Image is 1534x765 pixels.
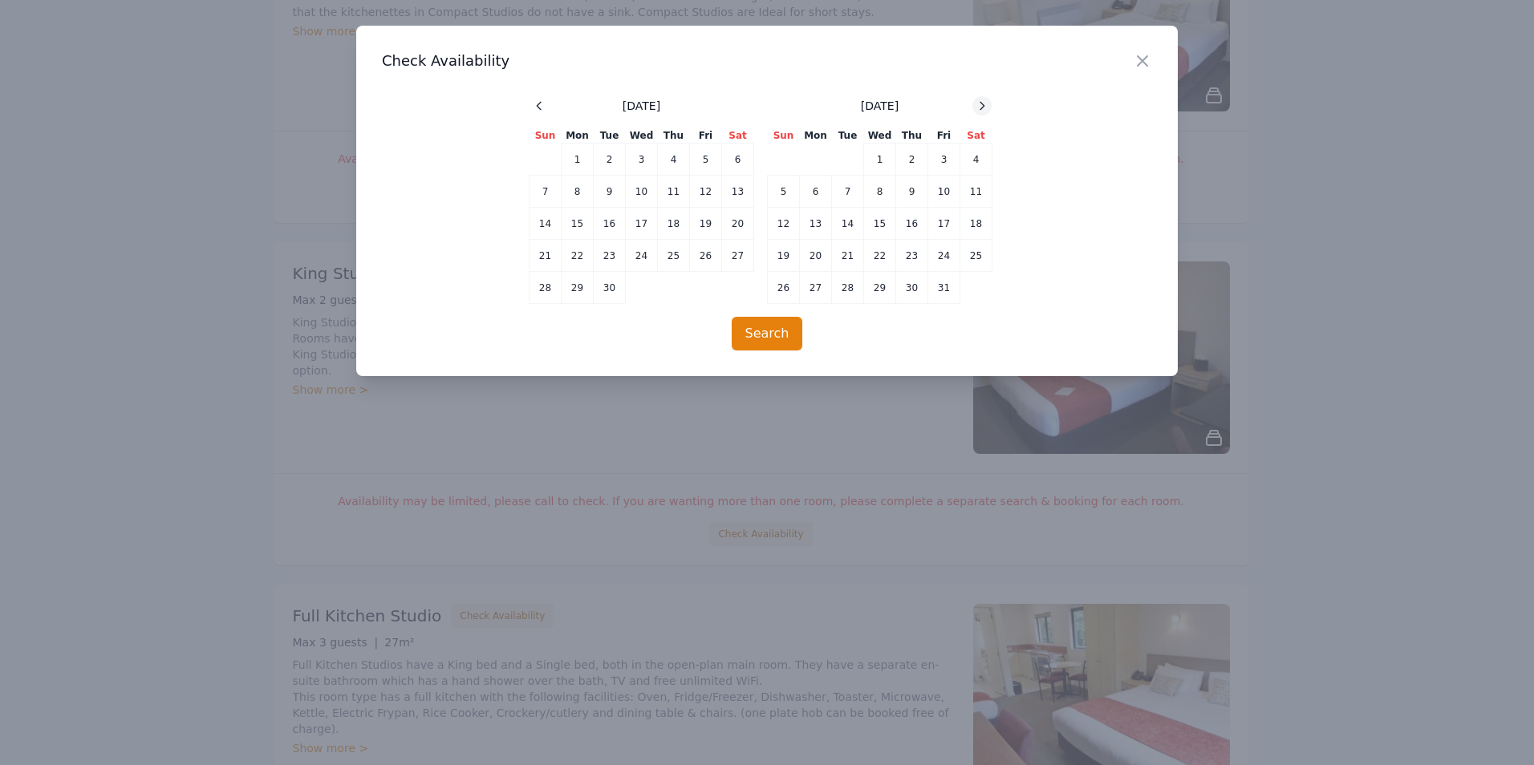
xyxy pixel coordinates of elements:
[864,208,896,240] td: 15
[832,176,864,208] td: 7
[800,240,832,272] td: 20
[832,128,864,144] th: Tue
[768,208,800,240] td: 12
[690,208,722,240] td: 19
[928,128,960,144] th: Fri
[562,272,594,304] td: 29
[864,128,896,144] th: Wed
[658,144,690,176] td: 4
[562,240,594,272] td: 22
[832,240,864,272] td: 21
[658,208,690,240] td: 18
[722,208,754,240] td: 20
[623,98,660,114] span: [DATE]
[530,272,562,304] td: 28
[594,176,626,208] td: 9
[690,176,722,208] td: 12
[928,144,960,176] td: 3
[960,240,992,272] td: 25
[722,144,754,176] td: 6
[896,128,928,144] th: Thu
[530,128,562,144] th: Sun
[658,176,690,208] td: 11
[658,128,690,144] th: Thu
[594,128,626,144] th: Tue
[722,176,754,208] td: 13
[626,208,658,240] td: 17
[722,128,754,144] th: Sat
[960,176,992,208] td: 11
[562,208,594,240] td: 15
[382,51,1152,71] h3: Check Availability
[690,144,722,176] td: 5
[896,176,928,208] td: 9
[732,317,803,350] button: Search
[928,176,960,208] td: 10
[562,128,594,144] th: Mon
[594,272,626,304] td: 30
[626,128,658,144] th: Wed
[896,208,928,240] td: 16
[864,144,896,176] td: 1
[722,240,754,272] td: 27
[928,208,960,240] td: 17
[562,144,594,176] td: 1
[832,272,864,304] td: 28
[690,240,722,272] td: 26
[864,240,896,272] td: 22
[861,98,899,114] span: [DATE]
[896,240,928,272] td: 23
[800,128,832,144] th: Mon
[896,272,928,304] td: 30
[832,208,864,240] td: 14
[562,176,594,208] td: 8
[530,240,562,272] td: 21
[626,240,658,272] td: 24
[768,272,800,304] td: 26
[864,176,896,208] td: 8
[896,144,928,176] td: 2
[626,176,658,208] td: 10
[768,176,800,208] td: 5
[690,128,722,144] th: Fri
[530,208,562,240] td: 14
[530,176,562,208] td: 7
[594,208,626,240] td: 16
[800,272,832,304] td: 27
[928,272,960,304] td: 31
[594,144,626,176] td: 2
[626,144,658,176] td: 3
[768,128,800,144] th: Sun
[594,240,626,272] td: 23
[864,272,896,304] td: 29
[800,208,832,240] td: 13
[960,208,992,240] td: 18
[960,144,992,176] td: 4
[768,240,800,272] td: 19
[800,176,832,208] td: 6
[960,128,992,144] th: Sat
[928,240,960,272] td: 24
[658,240,690,272] td: 25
